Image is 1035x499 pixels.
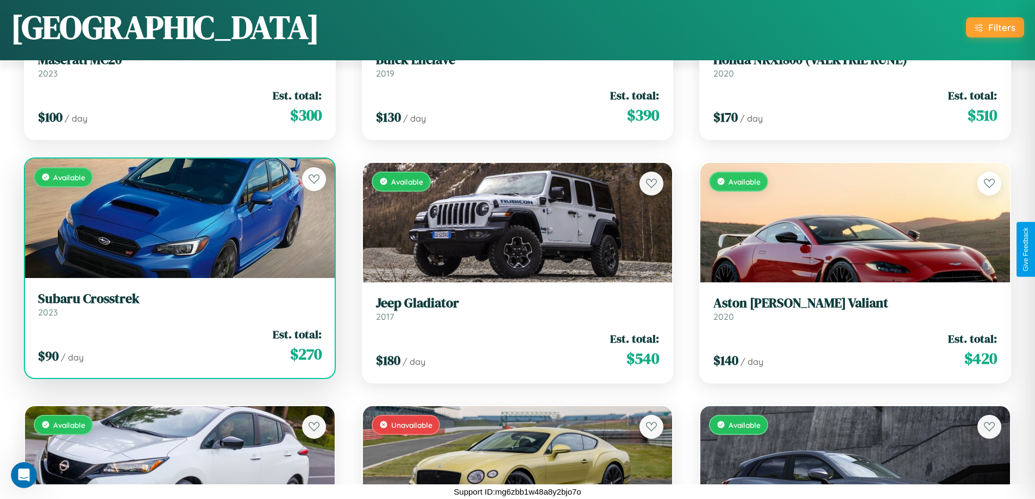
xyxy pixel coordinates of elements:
span: / day [740,113,763,124]
a: Aston [PERSON_NAME] Valiant2020 [713,295,997,322]
span: / day [65,113,87,124]
span: $ 90 [38,347,59,365]
span: $ 100 [38,108,62,126]
h3: Buick Enclave [376,52,660,68]
span: / day [741,356,763,367]
span: 2020 [713,68,734,79]
div: Filters [988,22,1015,33]
span: Est. total: [948,87,997,103]
span: Est. total: [273,87,322,103]
h3: Maserati MC20 [38,52,322,68]
span: $ 510 [968,104,997,126]
h3: Honda NRX1800 (VALKYRIE RUNE) [713,52,997,68]
span: Est. total: [948,331,997,346]
h3: Jeep Gladiator [376,295,660,311]
span: $ 180 [376,351,400,369]
span: 2023 [38,68,58,79]
span: Est. total: [610,331,659,346]
span: $ 270 [290,343,322,365]
span: Est. total: [273,326,322,342]
h3: Subaru Crosstrek [38,291,322,307]
a: Jeep Gladiator2017 [376,295,660,322]
h1: [GEOGRAPHIC_DATA] [11,5,319,49]
span: Est. total: [610,87,659,103]
h3: Aston [PERSON_NAME] Valiant [713,295,997,311]
span: $ 130 [376,108,401,126]
span: $ 540 [626,348,659,369]
span: Available [729,177,761,186]
span: $ 300 [290,104,322,126]
span: 2020 [713,311,734,322]
span: 2023 [38,307,58,318]
span: / day [403,113,426,124]
span: $ 420 [964,348,997,369]
span: 2019 [376,68,394,79]
button: Filters [966,17,1024,37]
a: Honda NRX1800 (VALKYRIE RUNE)2020 [713,52,997,79]
span: Available [391,177,423,186]
span: / day [403,356,425,367]
span: $ 170 [713,108,738,126]
span: Unavailable [391,420,432,429]
a: Subaru Crosstrek2023 [38,291,322,318]
a: Maserati MC202023 [38,52,322,79]
span: $ 140 [713,351,738,369]
a: Buick Enclave2019 [376,52,660,79]
span: Available [53,173,85,182]
span: $ 390 [627,104,659,126]
iframe: Intercom live chat [11,462,37,488]
span: Available [729,420,761,429]
p: Support ID: mg6zbb1w48a8y2bjo7o [454,484,581,499]
div: Give Feedback [1022,228,1030,271]
span: Available [53,420,85,429]
span: / day [61,352,84,363]
span: 2017 [376,311,394,322]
